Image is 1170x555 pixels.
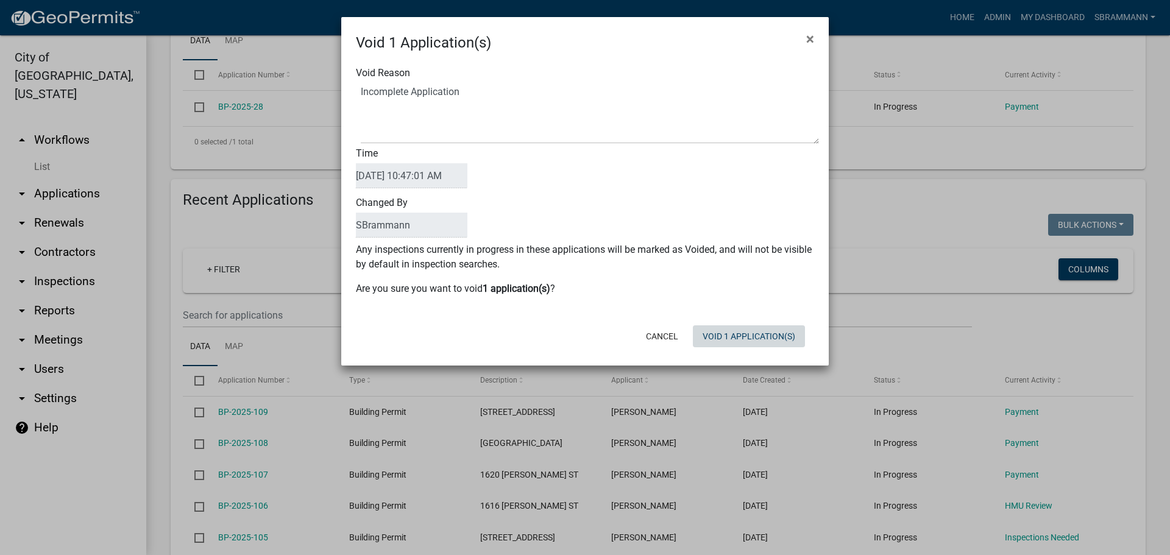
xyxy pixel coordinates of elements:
textarea: Void Reason [361,83,819,144]
label: Void Reason [356,68,410,78]
button: Cancel [636,325,688,347]
label: Time [356,149,467,188]
span: × [806,30,814,48]
button: Close [796,22,824,56]
b: 1 application(s) [483,283,550,294]
button: Void 1 Application(s) [693,325,805,347]
input: BulkActionUser [356,213,467,238]
h4: Void 1 Application(s) [356,32,491,54]
label: Changed By [356,198,467,238]
p: Any inspections currently in progress in these applications will be marked as Voided, and will no... [356,242,814,272]
p: Are you sure you want to void ? [356,281,814,296]
input: DateTime [356,163,467,188]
